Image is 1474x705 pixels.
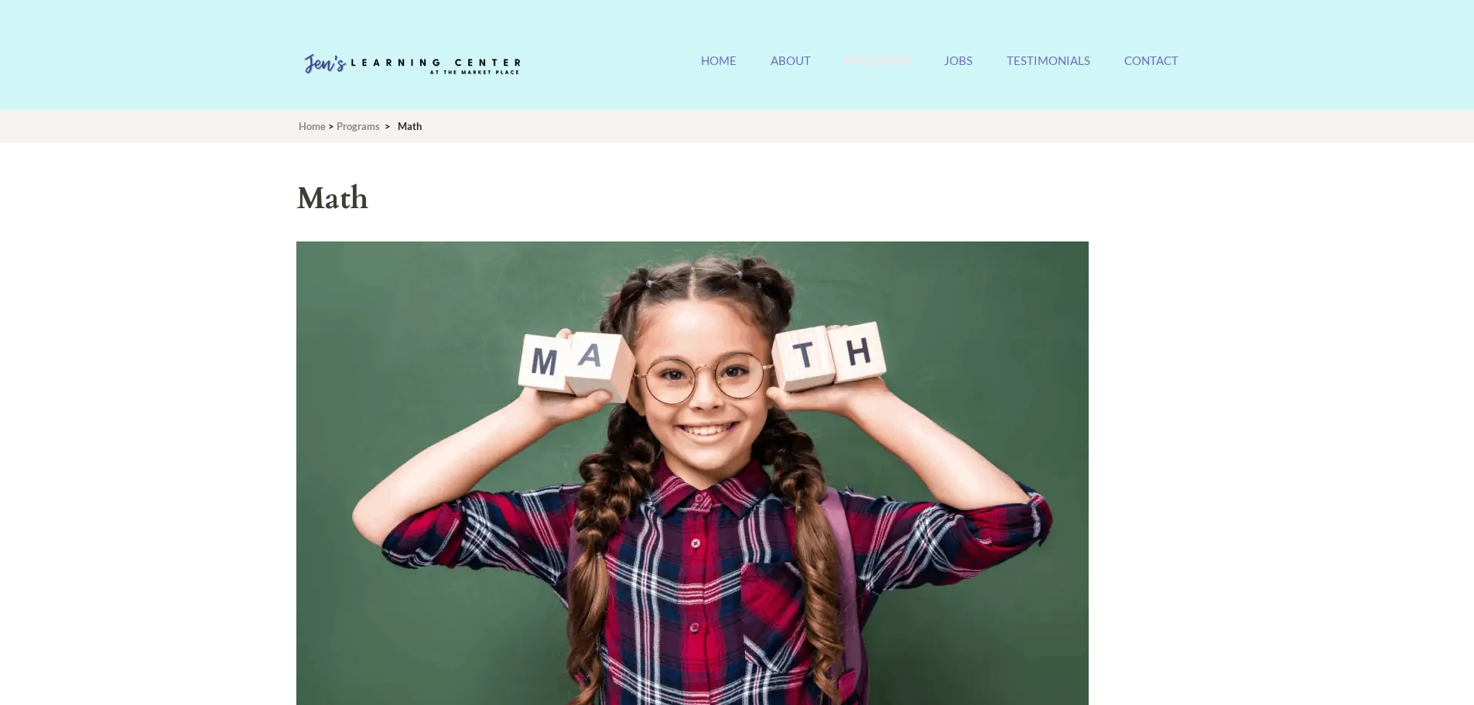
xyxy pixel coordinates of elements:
[337,120,380,132] a: Programs
[771,53,811,87] a: About
[944,53,973,87] a: Jobs
[701,53,737,87] a: Home
[296,177,1155,221] h1: Math
[296,42,528,88] img: Jen's Learning Center Logo Transparent
[328,120,334,132] span: >
[1007,53,1090,87] a: Testimonials
[299,120,326,132] a: Home
[845,53,910,87] a: Programs
[385,120,391,132] span: >
[1124,53,1178,87] a: Contact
